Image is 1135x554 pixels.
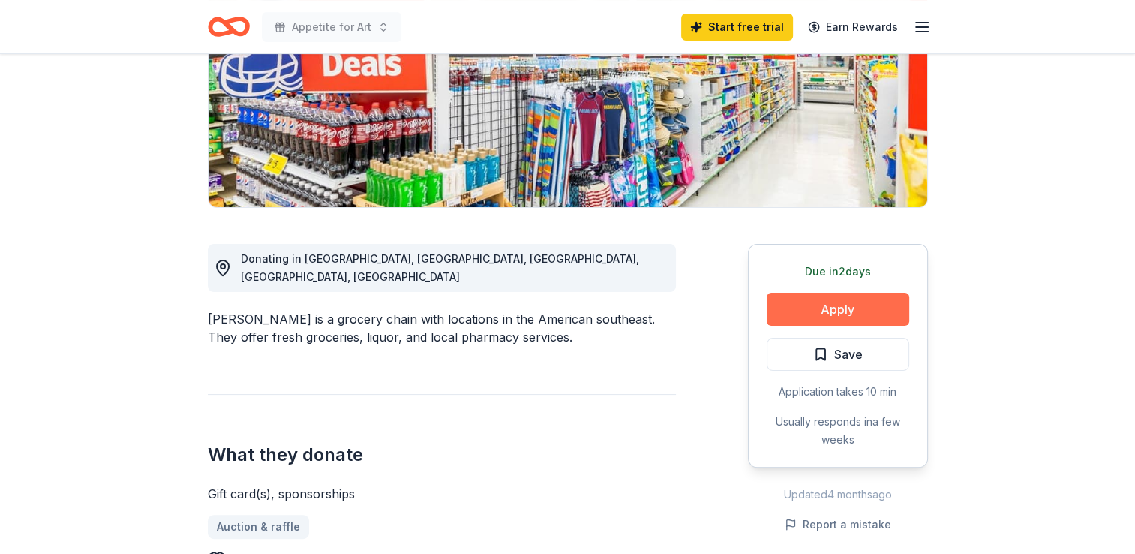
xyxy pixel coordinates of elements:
a: Auction & raffle [208,515,309,539]
h2: What they donate [208,443,676,467]
span: Save [834,345,863,364]
span: Donating in [GEOGRAPHIC_DATA], [GEOGRAPHIC_DATA], [GEOGRAPHIC_DATA], [GEOGRAPHIC_DATA], [GEOGRAPH... [241,252,639,283]
div: [PERSON_NAME] is a grocery chain with locations in the American southeast. They offer fresh groce... [208,310,676,346]
a: Start free trial [681,14,793,41]
a: Home [208,9,250,44]
div: Application takes 10 min [767,383,909,401]
span: Appetite for Art [292,18,371,36]
button: Apply [767,293,909,326]
button: Report a mistake [785,516,891,534]
div: Updated 4 months ago [748,486,928,504]
button: Save [767,338,909,371]
a: Earn Rewards [799,14,907,41]
button: Appetite for Art [262,12,401,42]
div: Usually responds in a few weeks [767,413,909,449]
div: Due in 2 days [767,263,909,281]
div: Gift card(s), sponsorships [208,485,676,503]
